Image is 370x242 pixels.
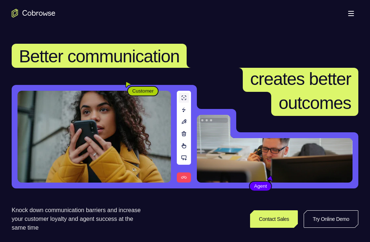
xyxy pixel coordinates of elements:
p: Knock down communication barriers and increase your customer loyalty and agent success at the sam... [12,206,147,232]
img: A series of tools used in co-browsing sessions [177,91,191,183]
img: A customer support agent talking on the phone [197,115,353,183]
a: Go to the home page [12,9,55,17]
span: creates better [250,69,351,89]
span: outcomes [279,93,351,113]
a: Contact Sales [250,210,298,228]
a: Try Online Demo [304,210,358,228]
img: A customer holding their phone [17,91,171,183]
span: Better communication [19,47,179,66]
